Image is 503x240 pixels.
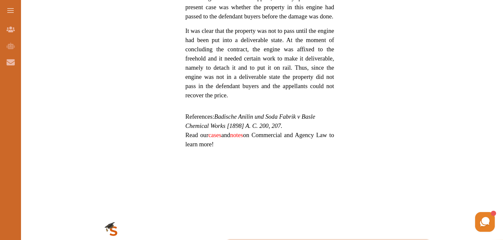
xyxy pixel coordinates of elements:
[186,113,315,129] em: Badische Anilin und Soda Fabrik v Basle Chemical Works [1898] A. C. 200, 207.
[186,27,334,99] span: It was clear that the property was not to pass until the engine had been put into a deliverable s...
[230,132,243,138] a: notes
[208,132,221,138] a: cases
[345,210,496,233] iframe: HelpCrunch
[186,113,315,129] span: References:
[186,132,334,148] span: Read our and on Commercial and Agency Law to learn more!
